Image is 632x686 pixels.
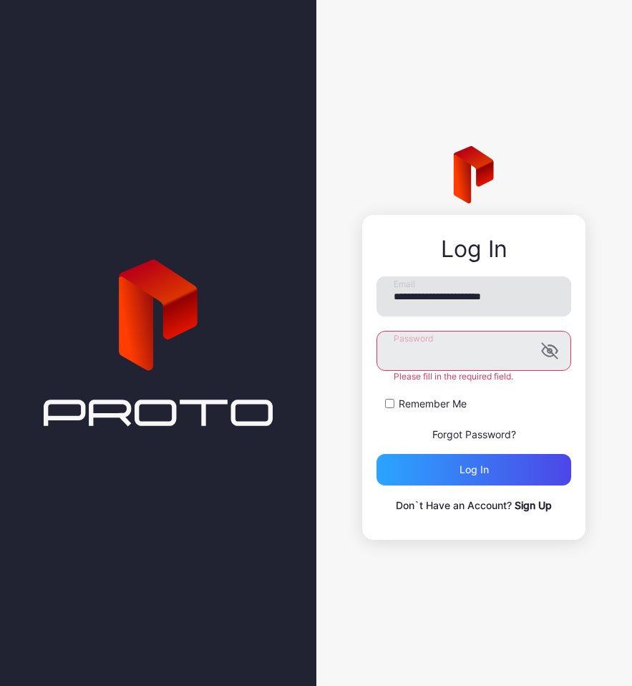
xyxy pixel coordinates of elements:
p: Don`t Have an Account? [376,497,571,514]
div: Please fill in the required field. [376,371,571,382]
div: Log in [460,464,489,475]
label: Remember Me [399,397,467,411]
button: Log in [376,454,571,485]
a: Sign Up [515,499,552,511]
a: Forgot Password? [432,428,516,440]
button: Password [541,342,558,359]
input: Password [376,331,571,371]
div: Log In [376,236,571,262]
input: Email [376,276,571,317]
